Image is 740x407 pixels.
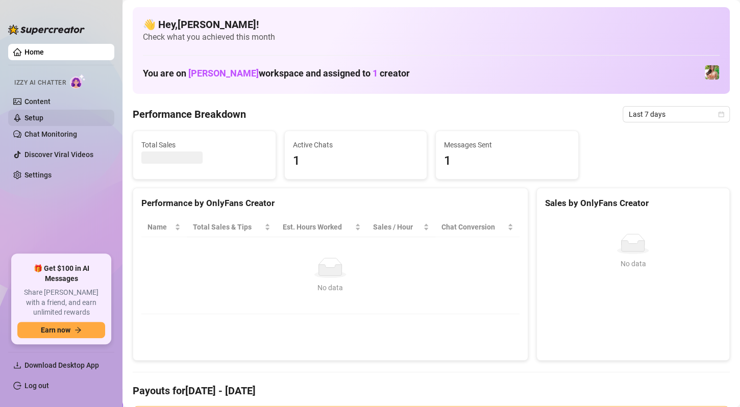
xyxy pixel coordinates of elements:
th: Chat Conversion [435,217,520,237]
div: No data [549,258,717,269]
h1: You are on workspace and assigned to creator [143,68,410,79]
a: Settings [24,171,52,179]
a: Content [24,97,51,106]
span: Total Sales [141,139,267,150]
span: Chat Conversion [441,221,505,233]
th: Sales / Hour [367,217,435,237]
h4: Performance Breakdown [133,107,246,121]
span: Messages Sent [444,139,570,150]
span: [PERSON_NAME] [188,68,259,79]
span: 1 [293,151,419,171]
a: Home [24,48,44,56]
span: 1 [444,151,570,171]
h4: 👋 Hey, [PERSON_NAME] ! [143,17,720,32]
span: Last 7 days [629,107,724,122]
a: Log out [24,381,49,390]
span: Sales / Hour [373,221,421,233]
th: Name [141,217,187,237]
span: Name [147,221,172,233]
span: Download Desktop App [24,361,99,369]
a: Setup [24,114,43,122]
a: Discover Viral Videos [24,150,93,159]
span: 🎁 Get $100 in AI Messages [17,264,105,284]
div: Sales by OnlyFans Creator [545,196,721,210]
span: Active Chats [293,139,419,150]
div: Est. Hours Worked [283,221,353,233]
span: 1 [373,68,378,79]
span: download [13,361,21,369]
button: Earn nowarrow-right [17,322,105,338]
div: Performance by OnlyFans Creator [141,196,520,210]
h4: Payouts for [DATE] - [DATE] [133,384,730,398]
a: Chat Monitoring [24,130,77,138]
span: Earn now [41,326,70,334]
img: Serena [705,65,719,80]
span: Share [PERSON_NAME] with a friend, and earn unlimited rewards [17,288,105,318]
th: Total Sales & Tips [187,217,277,237]
img: logo-BBDzfeDw.svg [8,24,85,35]
span: calendar [718,111,724,117]
span: arrow-right [75,326,82,334]
span: Total Sales & Tips [193,221,262,233]
div: No data [152,282,509,293]
span: Izzy AI Chatter [14,78,66,88]
span: Check what you achieved this month [143,32,720,43]
img: AI Chatter [70,74,86,89]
